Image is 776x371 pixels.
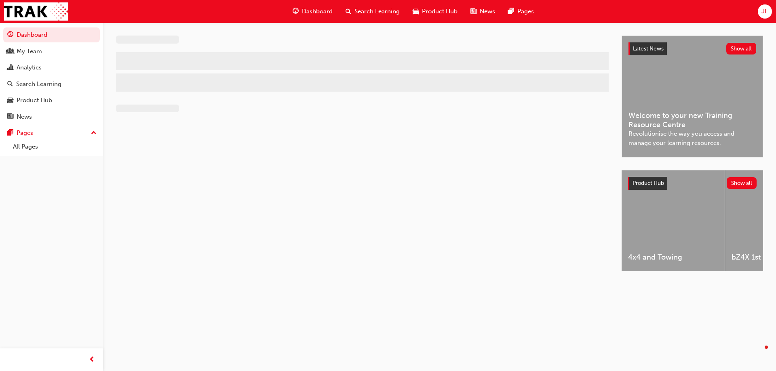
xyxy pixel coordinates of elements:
[339,3,406,20] a: search-iconSearch Learning
[502,3,540,20] a: pages-iconPages
[91,128,97,138] span: up-icon
[3,26,100,126] button: DashboardMy TeamAnalyticsSearch LearningProduct HubNews
[7,97,13,104] span: car-icon
[17,47,42,56] div: My Team
[3,77,100,92] a: Search Learning
[758,4,772,19] button: JF
[7,64,13,71] span: chart-icon
[17,128,33,138] div: Pages
[302,7,333,16] span: Dashboard
[628,111,756,129] span: Welcome to your new Training Resource Centre
[3,27,100,42] a: Dashboard
[3,126,100,140] button: Pages
[470,6,477,17] span: news-icon
[3,109,100,124] a: News
[480,7,495,16] span: News
[17,96,52,105] div: Product Hub
[4,2,68,21] img: Trak
[727,177,757,189] button: Show all
[726,43,757,54] button: Show all
[7,31,13,39] span: guage-icon
[633,180,664,187] span: Product Hub
[293,6,299,17] span: guage-icon
[628,129,756,147] span: Revolutionise the way you access and manage your learning resources.
[17,63,42,72] div: Analytics
[10,140,100,153] a: All Pages
[7,81,13,88] span: search-icon
[3,93,100,108] a: Product Hub
[346,6,351,17] span: search-icon
[89,355,95,365] span: prev-icon
[7,130,13,137] span: pages-icon
[413,6,419,17] span: car-icon
[628,42,756,55] a: Latest NewsShow all
[7,48,13,55] span: people-icon
[464,3,502,20] a: news-iconNews
[3,44,100,59] a: My Team
[3,60,100,75] a: Analytics
[633,45,664,52] span: Latest News
[406,3,464,20] a: car-iconProduct Hub
[17,112,32,122] div: News
[286,3,339,20] a: guage-iconDashboard
[628,177,757,190] a: Product HubShow all
[517,7,534,16] span: Pages
[7,113,13,121] span: news-icon
[761,7,768,16] span: JF
[628,253,718,262] span: 4x4 and Towing
[508,6,514,17] span: pages-icon
[354,7,400,16] span: Search Learning
[16,80,61,89] div: Search Learning
[422,7,458,16] span: Product Hub
[749,344,768,363] iframe: Intercom live chat
[622,170,725,271] a: 4x4 and Towing
[622,36,763,157] a: Latest NewsShow allWelcome to your new Training Resource CentreRevolutionise the way you access a...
